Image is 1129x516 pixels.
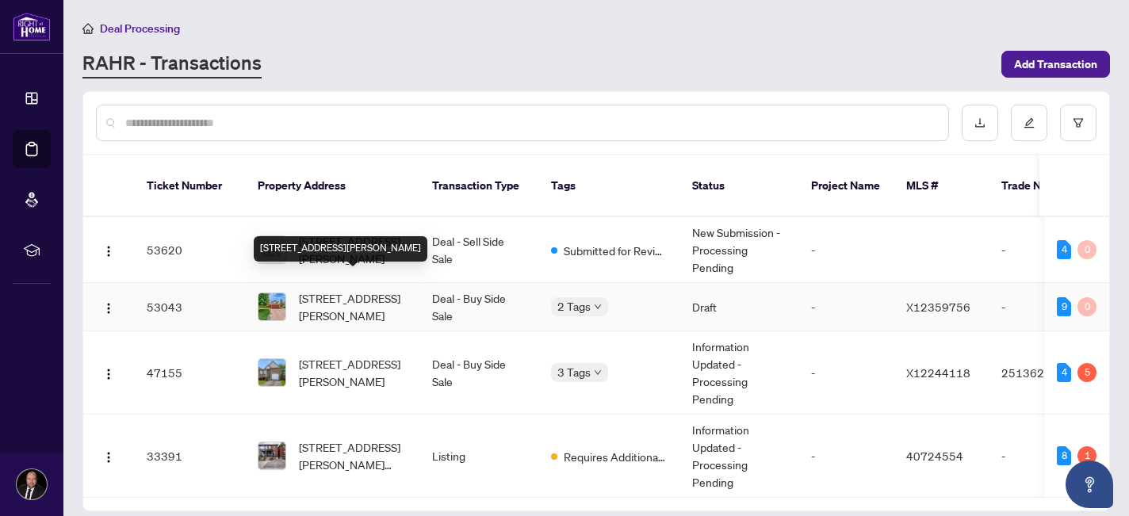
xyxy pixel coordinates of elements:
span: down [594,369,602,376]
button: Logo [96,237,121,262]
span: download [974,117,985,128]
img: Profile Icon [17,469,47,499]
button: Logo [96,360,121,385]
td: - [989,415,1100,498]
td: - [798,331,894,415]
td: - [798,283,894,331]
span: [STREET_ADDRESS][PERSON_NAME][PERSON_NAME] [299,438,407,473]
span: edit [1024,117,1035,128]
td: 33391 [134,415,245,498]
div: [STREET_ADDRESS][PERSON_NAME] [254,236,427,262]
td: Deal - Buy Side Sale [419,283,538,331]
td: 2513627 [989,331,1100,415]
span: 3 Tags [557,363,591,381]
span: Deal Processing [100,21,180,36]
th: MLS # [894,155,989,217]
div: 5 [1077,363,1096,382]
th: Status [679,155,798,217]
td: - [989,217,1100,283]
td: Deal - Sell Side Sale [419,217,538,283]
td: 47155 [134,331,245,415]
img: Logo [102,245,115,258]
td: 53620 [134,217,245,283]
button: Logo [96,443,121,468]
img: thumbnail-img [258,442,285,469]
div: 4 [1057,240,1071,259]
a: RAHR - Transactions [82,50,262,78]
th: Transaction Type [419,155,538,217]
span: Requires Additional Docs [564,448,667,465]
button: Add Transaction [1001,51,1110,78]
span: 2 Tags [557,297,591,315]
td: Listing [419,415,538,498]
button: edit [1011,105,1047,141]
div: 4 [1057,363,1071,382]
td: 53043 [134,283,245,331]
th: Project Name [798,155,894,217]
td: Draft [679,283,798,331]
div: 0 [1077,240,1096,259]
span: Submitted for Review [564,242,667,259]
div: 1 [1077,446,1096,465]
th: Trade Number [989,155,1100,217]
span: Add Transaction [1014,52,1097,77]
td: Information Updated - Processing Pending [679,331,798,415]
span: filter [1073,117,1084,128]
span: down [594,303,602,311]
img: logo [13,12,51,41]
button: filter [1060,105,1096,141]
span: X12359756 [906,300,970,314]
div: 9 [1057,297,1071,316]
th: Tags [538,155,679,217]
td: - [989,283,1100,331]
td: Information Updated - Processing Pending [679,415,798,498]
th: Property Address [245,155,419,217]
button: download [962,105,998,141]
span: home [82,23,94,34]
span: [STREET_ADDRESS][PERSON_NAME] [299,289,407,324]
td: - [798,415,894,498]
th: Ticket Number [134,155,245,217]
td: - [798,217,894,283]
div: 0 [1077,297,1096,316]
td: New Submission - Processing Pending [679,217,798,283]
button: Logo [96,294,121,319]
img: thumbnail-img [258,293,285,320]
img: Logo [102,302,115,315]
td: Deal - Buy Side Sale [419,331,538,415]
img: Logo [102,368,115,380]
img: thumbnail-img [258,359,285,386]
img: Logo [102,451,115,464]
span: [STREET_ADDRESS][PERSON_NAME] [299,355,407,390]
span: 40724554 [906,449,963,463]
button: Open asap [1066,461,1113,508]
span: X12244118 [906,365,970,380]
div: 8 [1057,446,1071,465]
span: [STREET_ADDRESS][PERSON_NAME] [299,232,407,267]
